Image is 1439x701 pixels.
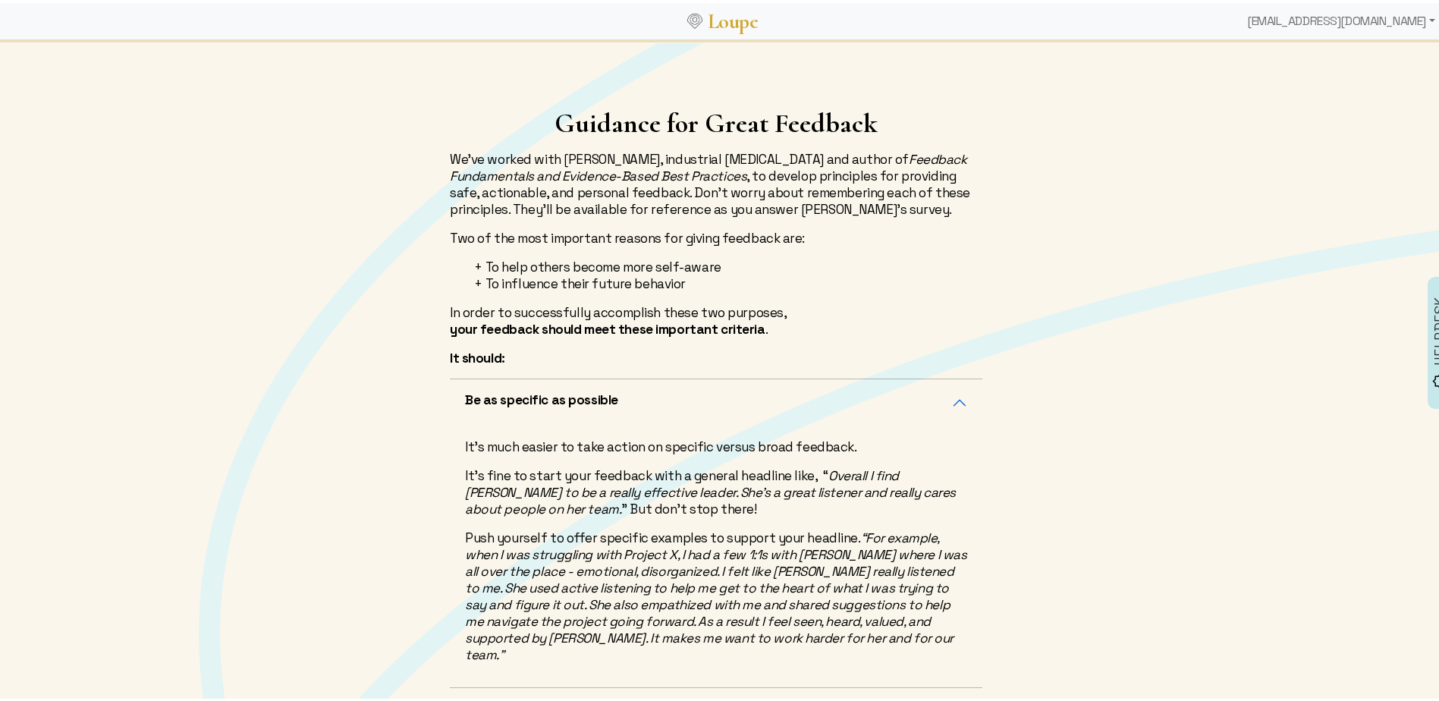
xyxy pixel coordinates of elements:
[450,376,982,423] button: Be as specific as possible
[450,105,982,136] h1: Guidance for Great Feedback
[465,527,966,660] em: “For example, when I was struggling with Project X, I had a few 1:1s with [PERSON_NAME] where I w...
[450,301,982,335] p: In order to successfully accomplish these two purposes, .
[465,388,618,405] h5: Be as specific as possible
[450,347,505,363] strong: It should:
[450,227,982,244] p: Two of the most important reasons for giving feedback are:
[474,256,982,272] li: To help others become more self-aware
[465,435,967,452] p: It's much easier to take action on specific versus broad feedback.
[450,148,967,181] em: Feedback Fundamentals and Evidence-Based Best Practices
[687,11,702,26] img: Loupe Logo
[465,527,967,660] p: Push yourself to offer specific examples to support your headline.
[450,148,982,215] p: We've worked with [PERSON_NAME], industrial [MEDICAL_DATA] and author of , to develop principles ...
[465,464,956,514] em: Overall I find [PERSON_NAME] to be a really effective leader. She's a great listener and really c...
[450,318,765,335] strong: your feedback should meet these important criteria
[702,5,763,33] a: Loupe
[465,464,967,514] p: It's fine to start your feedback with a general headline like, “ ” But don't stop there!
[474,272,982,289] li: To influence their future behavior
